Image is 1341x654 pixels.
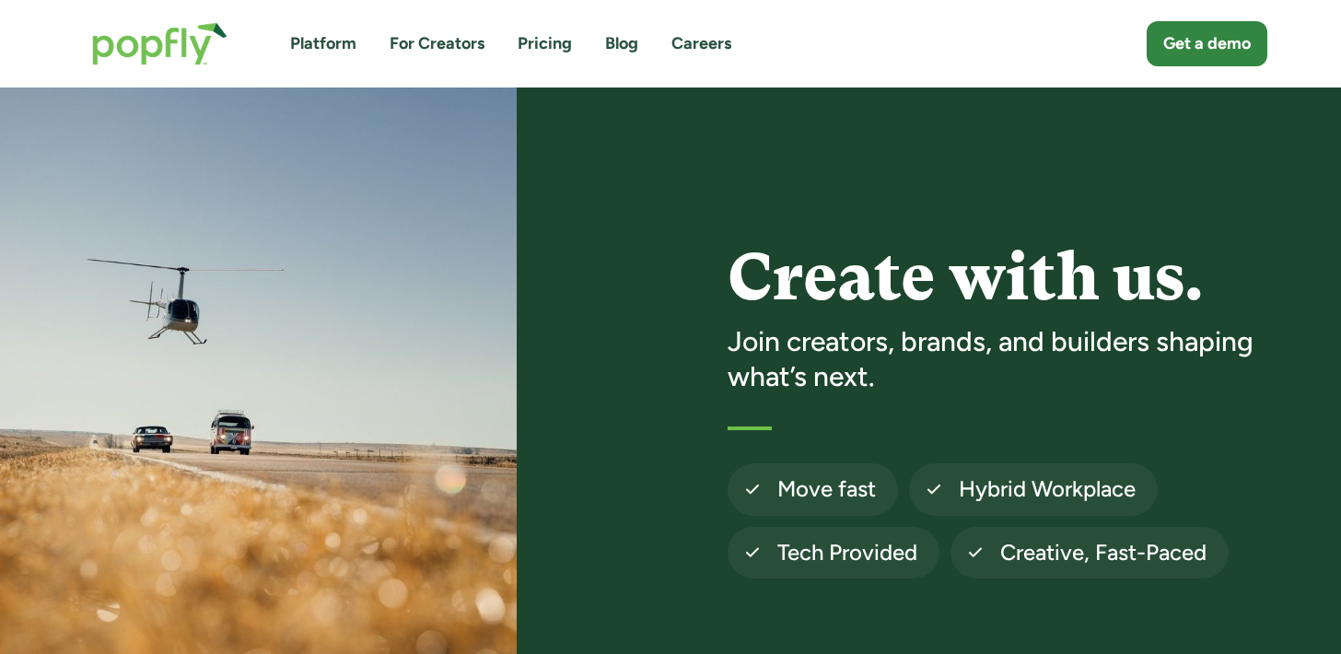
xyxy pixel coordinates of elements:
h4: Move fast [777,474,876,504]
a: Pricing [518,32,572,55]
a: Get a demo [1147,21,1267,66]
h1: Create with us. [728,242,1284,313]
a: home [74,4,246,84]
a: Platform [290,32,356,55]
a: Careers [671,32,731,55]
h4: Hybrid Workplace [959,474,1136,504]
div: Get a demo [1163,32,1251,55]
a: For Creators [390,32,484,55]
a: Blog [605,32,638,55]
h3: Join creators, brands, and builders shaping what’s next. [728,324,1284,393]
h4: Creative, Fast-Paced [1000,538,1207,567]
h4: Tech Provided [777,538,917,567]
